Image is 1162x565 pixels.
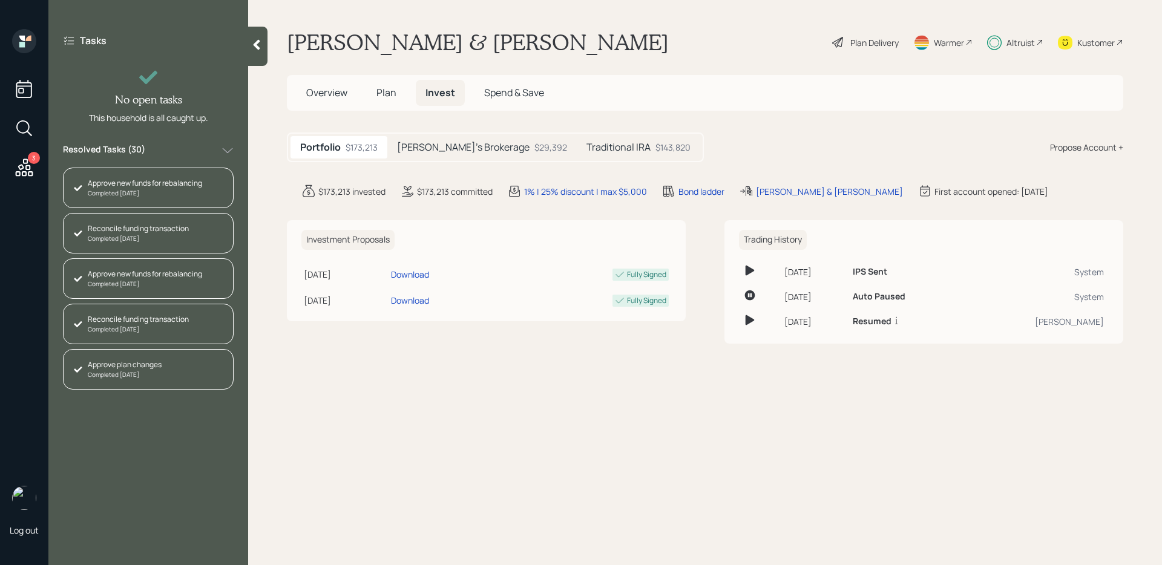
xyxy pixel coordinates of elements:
[968,315,1104,328] div: [PERSON_NAME]
[784,290,843,303] div: [DATE]
[115,93,182,106] h4: No open tasks
[968,290,1104,303] div: System
[1050,141,1123,154] div: Propose Account +
[1077,36,1115,49] div: Kustomer
[304,268,386,281] div: [DATE]
[63,143,145,158] label: Resolved Tasks ( 30 )
[376,86,396,99] span: Plan
[524,185,647,198] div: 1% | 25% discount | max $5,000
[934,36,964,49] div: Warmer
[287,29,669,56] h1: [PERSON_NAME] & [PERSON_NAME]
[10,524,39,536] div: Log out
[88,314,189,325] div: Reconcile funding transaction
[850,36,899,49] div: Plan Delivery
[88,223,189,234] div: Reconcile funding transaction
[678,185,724,198] div: Bond ladder
[425,86,455,99] span: Invest
[853,316,891,327] h6: Resumed
[300,142,341,153] h5: Portfolio
[968,266,1104,278] div: System
[304,294,386,307] div: [DATE]
[391,268,429,281] div: Download
[627,269,666,280] div: Fully Signed
[586,142,651,153] h5: Traditional IRA
[88,178,202,189] div: Approve new funds for rebalancing
[397,142,530,153] h5: [PERSON_NAME]'s Brokerage
[1006,36,1035,49] div: Altruist
[853,267,887,277] h6: IPS Sent
[12,486,36,510] img: sami-boghos-headshot.png
[88,370,162,379] div: Completed [DATE]
[853,292,905,302] h6: Auto Paused
[756,185,903,198] div: [PERSON_NAME] & [PERSON_NAME]
[784,315,843,328] div: [DATE]
[391,294,429,307] div: Download
[784,266,843,278] div: [DATE]
[89,111,208,124] div: This household is all caught up.
[739,230,807,250] h6: Trading History
[306,86,347,99] span: Overview
[88,234,189,243] div: Completed [DATE]
[534,141,567,154] div: $29,392
[655,141,691,154] div: $143,820
[88,325,189,334] div: Completed [DATE]
[80,34,107,47] label: Tasks
[318,185,386,198] div: $173,213 invested
[484,86,544,99] span: Spend & Save
[88,359,162,370] div: Approve plan changes
[934,185,1048,198] div: First account opened: [DATE]
[88,269,202,279] div: Approve new funds for rebalancing
[28,152,40,164] div: 3
[88,279,202,289] div: Completed [DATE]
[346,141,378,154] div: $173,213
[627,295,666,306] div: Fully Signed
[88,189,202,198] div: Completed [DATE]
[417,185,493,198] div: $173,213 committed
[301,230,395,250] h6: Investment Proposals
